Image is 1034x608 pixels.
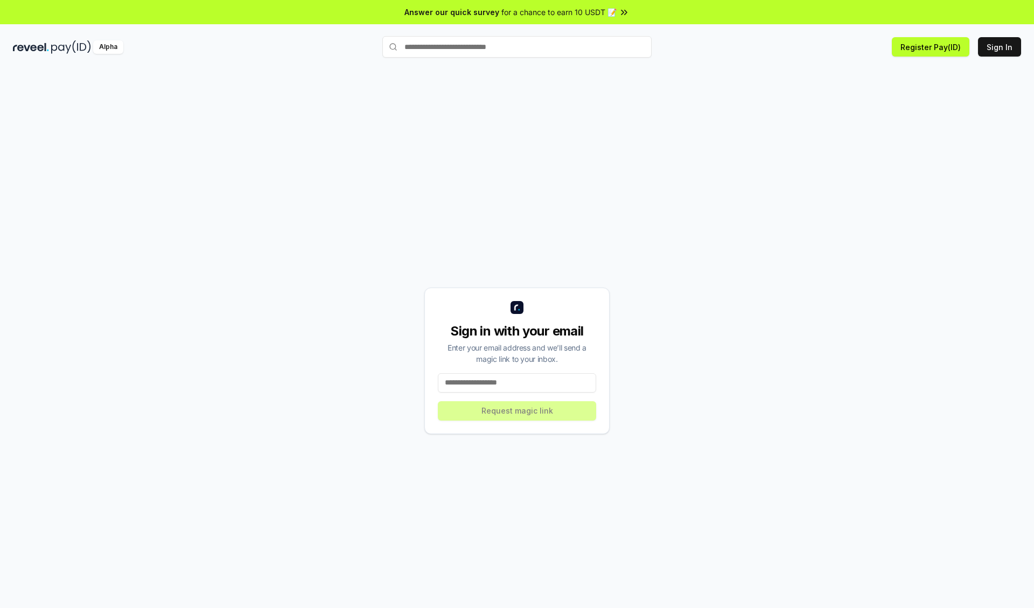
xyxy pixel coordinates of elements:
img: pay_id [51,40,91,54]
span: Answer our quick survey [404,6,499,18]
div: Sign in with your email [438,323,596,340]
button: Sign In [978,37,1021,57]
button: Register Pay(ID) [892,37,969,57]
img: logo_small [511,301,523,314]
div: Alpha [93,40,123,54]
img: reveel_dark [13,40,49,54]
div: Enter your email address and we’ll send a magic link to your inbox. [438,342,596,365]
span: for a chance to earn 10 USDT 📝 [501,6,617,18]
